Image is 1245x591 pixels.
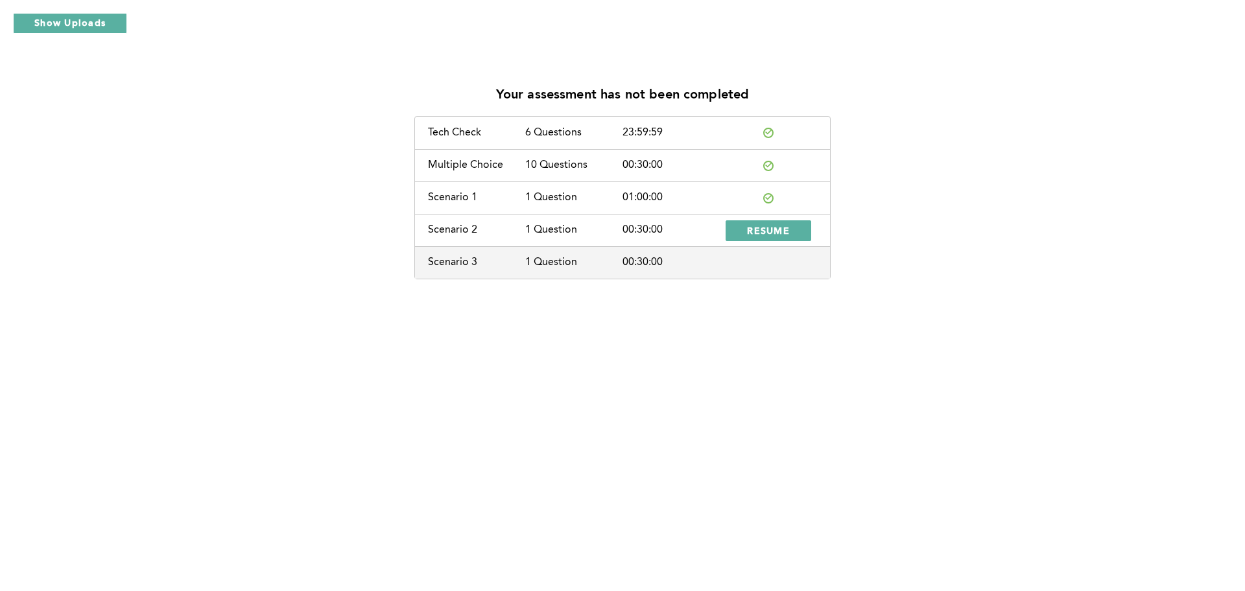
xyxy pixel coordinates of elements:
button: RESUME [726,220,811,241]
div: Scenario 2 [428,224,525,236]
div: 6 Questions [525,127,622,139]
span: RESUME [747,224,790,237]
div: 1 Question [525,257,622,268]
div: 1 Question [525,224,622,236]
div: Tech Check [428,127,525,139]
div: 01:00:00 [622,192,720,203]
div: Multiple Choice [428,159,525,171]
div: Scenario 3 [428,257,525,268]
div: 00:30:00 [622,159,720,171]
button: Show Uploads [13,13,127,34]
div: 23:59:59 [622,127,720,139]
div: Scenario 1 [428,192,525,203]
div: 1 Question [525,192,622,203]
div: 00:30:00 [622,257,720,268]
div: 00:30:00 [622,224,720,236]
div: 10 Questions [525,159,622,171]
p: Your assessment has not been completed [496,88,750,103]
